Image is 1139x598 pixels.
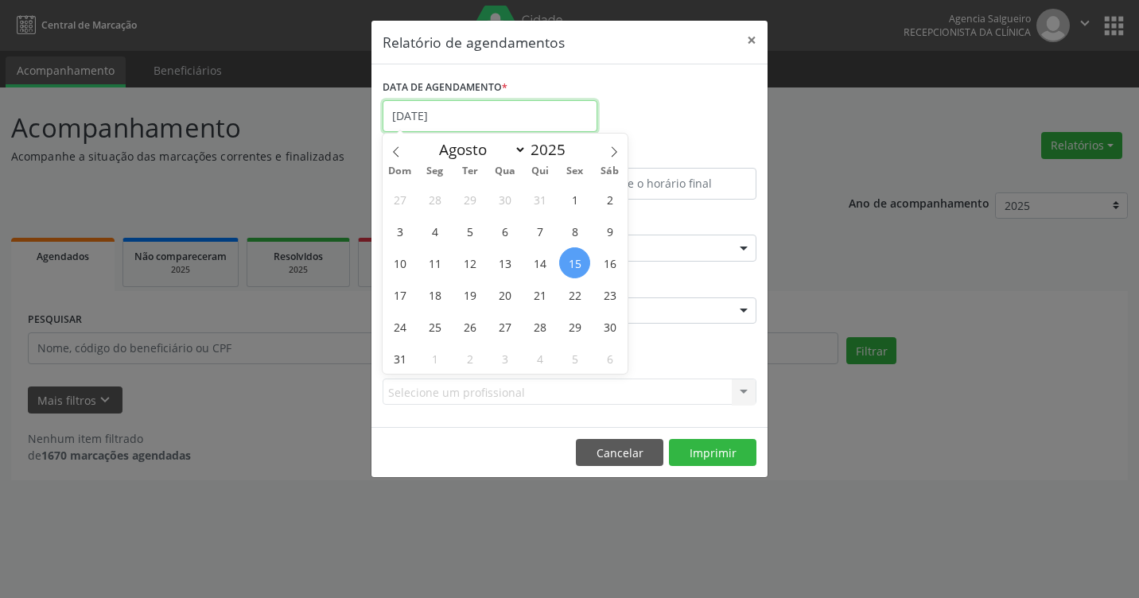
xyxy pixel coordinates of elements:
span: Agosto 27, 2025 [489,311,520,342]
span: Setembro 1, 2025 [419,343,450,374]
label: ATÉ [573,143,756,168]
span: Julho 31, 2025 [524,184,555,215]
span: Agosto 31, 2025 [384,343,415,374]
span: Agosto 13, 2025 [489,247,520,278]
span: Dom [383,166,418,177]
span: Agosto 6, 2025 [489,216,520,247]
span: Agosto 1, 2025 [559,184,590,215]
span: Setembro 2, 2025 [454,343,485,374]
span: Agosto 11, 2025 [419,247,450,278]
span: Agosto 29, 2025 [559,311,590,342]
span: Setembro 5, 2025 [559,343,590,374]
span: Agosto 14, 2025 [524,247,555,278]
span: Agosto 25, 2025 [419,311,450,342]
span: Agosto 9, 2025 [594,216,625,247]
span: Setembro 3, 2025 [489,343,520,374]
span: Julho 30, 2025 [489,184,520,215]
select: Month [431,138,527,161]
button: Close [736,21,768,60]
span: Setembro 6, 2025 [594,343,625,374]
span: Qui [523,166,558,177]
span: Agosto 17, 2025 [384,279,415,310]
span: Julho 27, 2025 [384,184,415,215]
span: Qua [488,166,523,177]
span: Agosto 22, 2025 [559,279,590,310]
span: Agosto 24, 2025 [384,311,415,342]
span: Agosto 3, 2025 [384,216,415,247]
span: Agosto 4, 2025 [419,216,450,247]
span: Agosto 2, 2025 [594,184,625,215]
input: Year [527,139,579,160]
button: Cancelar [576,439,663,466]
button: Imprimir [669,439,756,466]
span: Agosto 18, 2025 [419,279,450,310]
span: Julho 29, 2025 [454,184,485,215]
span: Agosto 15, 2025 [559,247,590,278]
span: Agosto 21, 2025 [524,279,555,310]
h5: Relatório de agendamentos [383,32,565,52]
span: Agosto 19, 2025 [454,279,485,310]
span: Agosto 28, 2025 [524,311,555,342]
span: Agosto 12, 2025 [454,247,485,278]
span: Seg [418,166,453,177]
span: Sáb [593,166,628,177]
span: Agosto 20, 2025 [489,279,520,310]
input: Selecione o horário final [573,168,756,200]
span: Agosto 26, 2025 [454,311,485,342]
span: Ter [453,166,488,177]
input: Selecione uma data ou intervalo [383,100,597,132]
span: Agosto 10, 2025 [384,247,415,278]
span: Julho 28, 2025 [419,184,450,215]
span: Setembro 4, 2025 [524,343,555,374]
span: Sex [558,166,593,177]
span: Agosto 8, 2025 [559,216,590,247]
label: DATA DE AGENDAMENTO [383,76,507,100]
span: Agosto 7, 2025 [524,216,555,247]
span: Agosto 5, 2025 [454,216,485,247]
span: Agosto 30, 2025 [594,311,625,342]
span: Agosto 23, 2025 [594,279,625,310]
span: Agosto 16, 2025 [594,247,625,278]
